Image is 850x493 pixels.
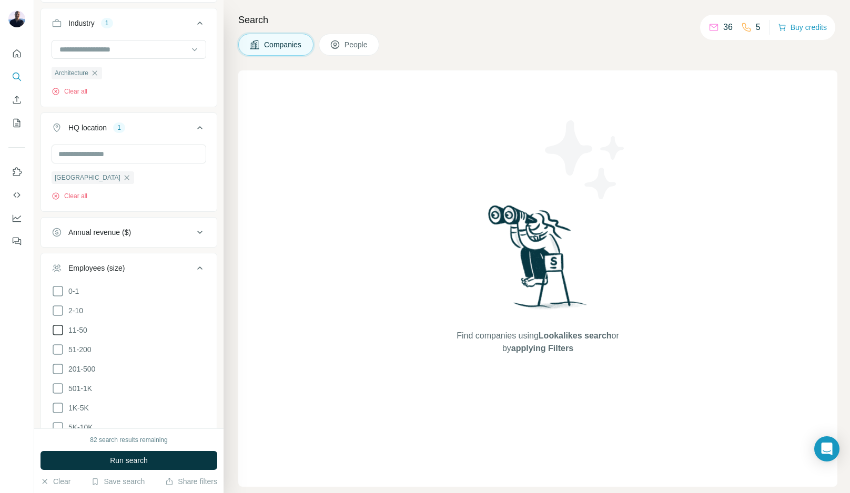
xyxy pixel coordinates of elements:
[345,39,369,50] span: People
[8,162,25,181] button: Use Surfe on LinkedIn
[55,173,120,182] span: [GEOGRAPHIC_DATA]
[483,202,593,320] img: Surfe Illustration - Woman searching with binoculars
[8,67,25,86] button: Search
[68,122,107,133] div: HQ location
[68,18,95,28] div: Industry
[814,436,839,461] div: Open Intercom Messenger
[41,255,217,285] button: Employees (size)
[101,18,113,28] div: 1
[8,232,25,251] button: Feedback
[539,331,612,340] span: Lookalikes search
[8,186,25,204] button: Use Surfe API
[8,114,25,132] button: My lists
[113,123,125,132] div: 1
[41,451,217,470] button: Run search
[165,476,217,487] button: Share filters
[41,476,70,487] button: Clear
[64,286,79,296] span: 0-1
[756,21,761,34] p: 5
[64,364,95,374] span: 201-500
[41,115,217,145] button: HQ location1
[64,325,87,335] span: 11-50
[538,112,633,207] img: Surfe Illustration - Stars
[453,330,622,355] span: Find companies using or by
[41,220,217,245] button: Annual revenue ($)
[64,344,92,355] span: 51-200
[238,13,837,27] h4: Search
[8,209,25,228] button: Dashboard
[68,227,131,238] div: Annual revenue ($)
[723,21,733,34] p: 36
[52,191,87,201] button: Clear all
[778,20,827,35] button: Buy credits
[68,263,125,273] div: Employees (size)
[8,11,25,27] img: Avatar
[64,383,92,394] span: 501-1K
[110,455,148,466] span: Run search
[511,344,573,353] span: applying Filters
[90,435,167,445] div: 82 search results remaining
[264,39,302,50] span: Companies
[64,305,83,316] span: 2-10
[52,87,87,96] button: Clear all
[64,403,89,413] span: 1K-5K
[64,422,93,433] span: 5K-10K
[55,68,88,78] span: Architecture
[91,476,145,487] button: Save search
[8,44,25,63] button: Quick start
[8,90,25,109] button: Enrich CSV
[41,11,217,40] button: Industry1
